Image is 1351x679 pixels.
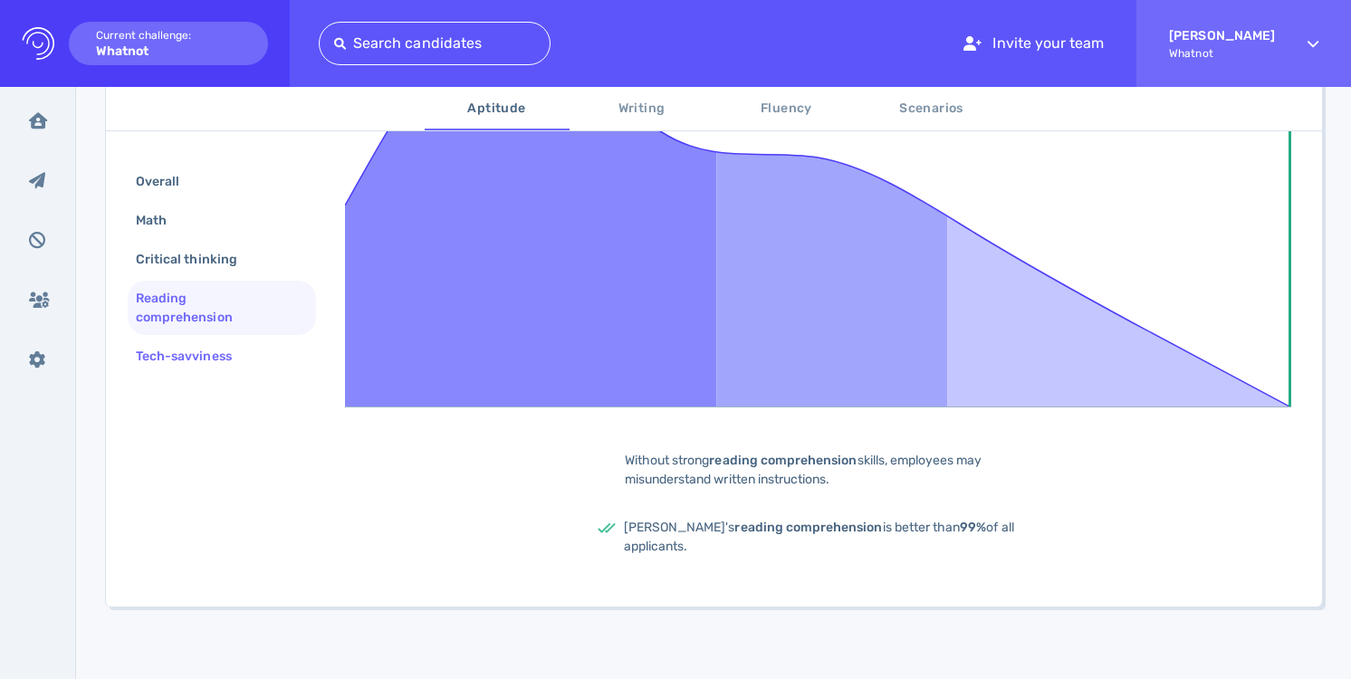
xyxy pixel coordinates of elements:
[734,520,882,535] b: reading comprehension
[132,343,254,369] div: Tech-savviness
[132,168,201,195] div: Overall
[1169,28,1275,43] strong: [PERSON_NAME]
[870,98,993,120] span: Scenarios
[436,98,559,120] span: Aptitude
[725,98,848,120] span: Fluency
[132,246,259,273] div: Critical thinking
[1169,47,1275,60] span: Whatnot
[132,285,297,330] div: Reading comprehension
[709,453,857,468] b: reading comprehension
[580,98,704,120] span: Writing
[132,207,188,234] div: Math
[624,520,1014,554] span: [PERSON_NAME]'s is better than of all applicants.
[960,520,986,535] b: 99%
[597,451,1049,489] div: Without strong skills, employees may misunderstand written instructions.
